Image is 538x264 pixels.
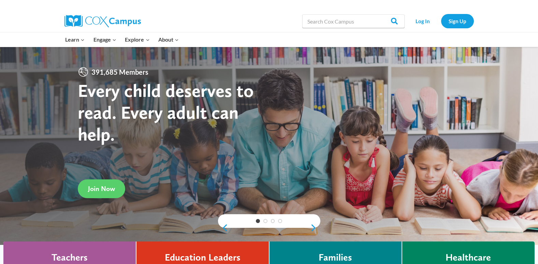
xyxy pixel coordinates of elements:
span: Explore [125,35,149,44]
a: 3 [271,219,275,223]
a: 2 [263,219,267,223]
h4: Families [319,252,352,263]
span: Engage [93,35,116,44]
h4: Teachers [52,252,88,263]
a: 4 [278,219,282,223]
div: content slider buttons [218,221,320,235]
span: 391,685 Members [89,67,151,77]
a: Log In [408,14,438,28]
h4: Healthcare [446,252,491,263]
h4: Education Leaders [165,252,241,263]
span: Learn [65,35,85,44]
a: next [310,224,320,232]
span: Join Now [88,185,115,193]
a: previous [218,224,228,232]
nav: Primary Navigation [61,32,183,47]
strong: Every child deserves to read. Every adult can help. [78,79,254,145]
span: About [158,35,179,44]
a: Sign Up [441,14,474,28]
nav: Secondary Navigation [408,14,474,28]
a: Join Now [78,179,125,198]
a: 1 [256,219,260,223]
img: Cox Campus [64,15,141,27]
input: Search Cox Campus [302,14,405,28]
